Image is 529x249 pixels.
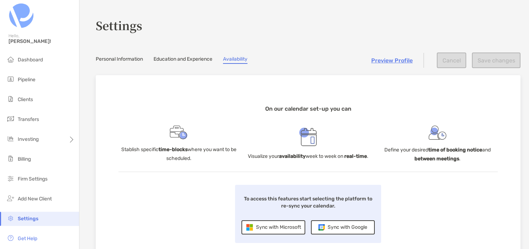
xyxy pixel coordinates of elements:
div: Sync with Microsoft [241,220,305,234]
div: Sync with Google [311,220,375,234]
a: Preview Profile [371,57,413,64]
img: get-help icon [6,234,15,242]
p: Visualize your week to week on . [248,152,368,161]
img: add_new_client icon [6,194,15,203]
h4: On our calendar set-up you can [118,105,498,112]
a: Personal Information [96,56,143,64]
img: Microsoft [246,224,253,231]
span: Transfers [18,116,39,122]
a: Availability [223,56,247,64]
span: Settings [18,216,38,222]
span: [PERSON_NAME]! [9,38,75,44]
img: firm-settings icon [6,174,15,183]
img: settings icon [6,214,15,222]
img: Sync 3 [429,126,446,140]
b: between meetings [414,156,459,162]
b: availability [279,153,306,159]
span: Add New Client [18,196,52,202]
img: Sync 2 [299,128,317,146]
b: real-time [344,153,367,159]
img: transfers icon [6,115,15,123]
p: To access this features start selecting the platform to re-sync your calendar. [241,195,375,210]
span: Dashboard [18,57,43,63]
a: Education and Experience [154,56,212,64]
img: Zoe Logo [9,3,34,28]
span: Get Help [18,236,37,242]
img: Sync [170,126,188,140]
img: billing icon [6,154,15,163]
span: Clients [18,96,33,103]
span: Firm Settings [18,176,48,182]
span: Pipeline [18,77,35,83]
img: clients icon [6,95,15,103]
b: time-blocks [158,146,188,153]
b: time of booking notice [428,147,482,153]
img: pipeline icon [6,75,15,83]
span: Billing [18,156,31,162]
img: investing icon [6,134,15,143]
span: Investing [18,136,39,142]
p: Define your desired and . [377,145,498,163]
h3: Settings [96,17,520,33]
img: dashboard icon [6,55,15,63]
p: Stablish specific where you want to be scheduled. [118,145,239,163]
img: Google [318,224,325,231]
